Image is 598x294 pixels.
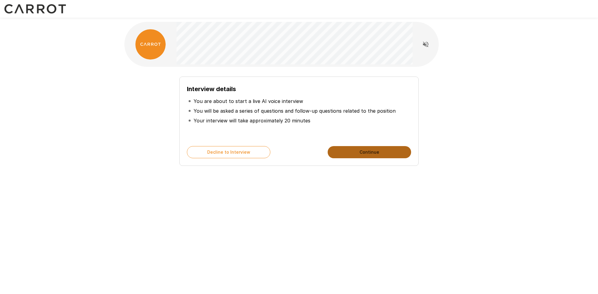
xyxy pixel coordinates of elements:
p: You will be asked a series of questions and follow-up questions related to the position [194,107,396,115]
p: You are about to start a live AI voice interview [194,97,303,105]
b: Interview details [187,85,236,93]
p: Your interview will take approximately 20 minutes [194,117,310,124]
button: Continue [328,146,411,158]
button: Decline to Interview [187,146,270,158]
button: Read questions aloud [420,38,432,50]
img: carrot_logo.png [135,29,166,60]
